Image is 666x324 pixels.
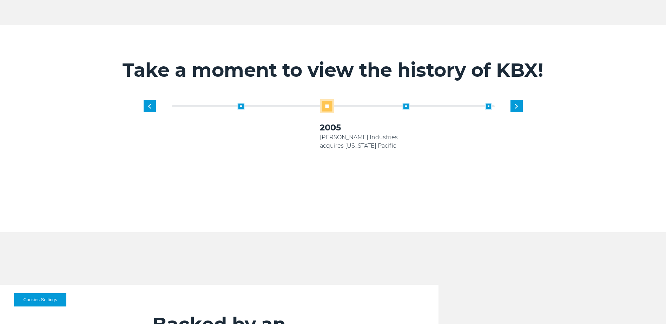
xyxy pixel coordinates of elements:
img: previous slide [148,104,151,108]
button: Cookies Settings [14,293,66,306]
div: Previous slide [144,100,156,112]
img: next slide [515,104,518,108]
h3: 2005 [320,122,402,133]
h2: Take a moment to view the history of KBX! [117,59,549,82]
div: Next slide [510,100,523,112]
p: [PERSON_NAME] Industries acquires [US_STATE] Pacific [320,133,402,150]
